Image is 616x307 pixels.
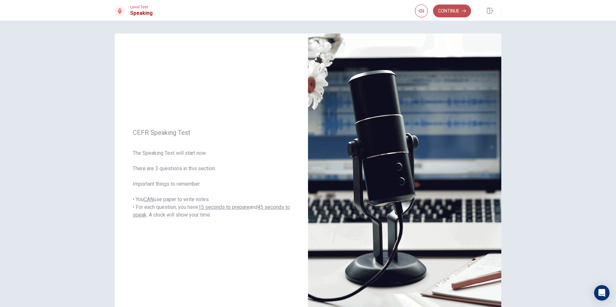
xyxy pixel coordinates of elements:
span: CEFR Speaking Test [133,129,290,136]
span: Level Test [130,5,153,9]
span: The Speaking Test will start now. There are 3 questions in this section. Important things to reme... [133,149,290,219]
u: 15 seconds to prepare [198,204,249,210]
div: Open Intercom Messenger [594,285,610,301]
u: CAN [144,196,154,202]
button: Continue [433,5,471,17]
h1: Speaking [130,9,153,17]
